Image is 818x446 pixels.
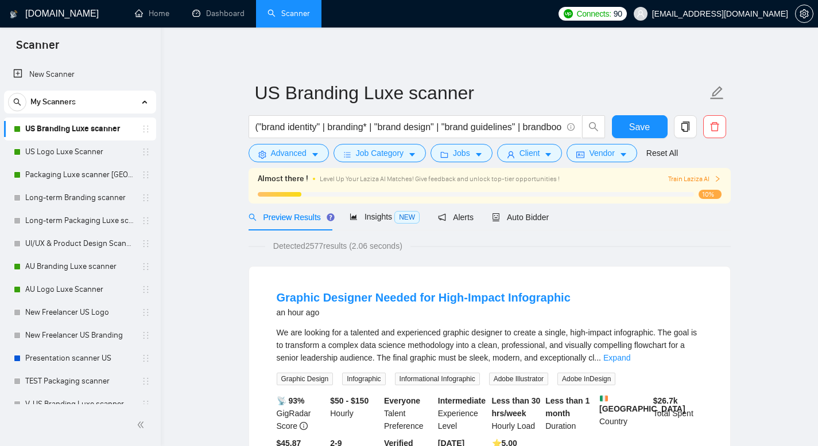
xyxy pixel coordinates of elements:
[382,394,436,432] div: Talent Preference
[141,308,150,317] span: holder
[453,147,470,159] span: Jobs
[492,213,549,222] span: Auto Bidder
[597,394,651,432] div: Country
[356,147,404,159] span: Job Category
[545,396,590,418] b: Less than 1 month
[192,9,245,18] a: dashboardDashboard
[619,150,627,159] span: caret-down
[277,396,305,405] b: 📡 93%
[25,209,134,232] a: Long-term Packaging Luxe scanner
[646,147,678,159] a: Reset All
[311,150,319,159] span: caret-down
[330,396,369,405] b: $50 - $150
[438,213,446,221] span: notification
[25,255,134,278] a: AU Branding Luxe scanner
[674,122,696,132] span: copy
[795,5,813,23] button: setting
[249,144,329,162] button: settingAdvancedcaret-down
[10,5,18,24] img: logo
[249,213,257,221] span: search
[271,147,307,159] span: Advanced
[25,140,134,163] a: US Logo Luxe Scanner
[651,394,705,432] div: Total Spent
[599,394,685,413] b: [GEOGRAPHIC_DATA]
[557,373,615,385] span: Adobe InDesign
[25,301,134,324] a: New Freelancer US Logo
[408,150,416,159] span: caret-down
[612,115,668,138] button: Save
[543,394,597,432] div: Duration
[653,396,678,405] b: $ 26.7k
[30,91,76,114] span: My Scanners
[141,354,150,363] span: holder
[489,373,548,385] span: Adobe Illustrator
[564,9,573,18] img: upwork-logo.png
[795,9,813,18] a: setting
[668,174,721,185] button: Train Laziza AI
[567,123,575,131] span: info-circle
[141,170,150,179] span: holder
[277,326,703,364] div: We are looking for a talented and experienced graphic designer to create a single, high-impact in...
[699,190,722,199] span: 10%
[343,150,351,159] span: bars
[334,144,426,162] button: barsJob Categorycaret-down
[492,396,541,418] b: Less than 30 hrs/week
[350,213,358,221] span: area-chart
[25,163,134,186] a: Packaging Luxe scanner [GEOGRAPHIC_DATA]
[328,394,382,432] div: Hourly
[265,240,410,252] span: Detected 2577 results (2.06 seconds)
[497,144,563,162] button: userClientcaret-down
[438,396,486,405] b: Intermediate
[582,115,605,138] button: search
[475,150,483,159] span: caret-down
[703,115,726,138] button: delete
[141,262,150,271] span: holder
[137,419,148,431] span: double-left
[492,213,500,221] span: robot
[8,93,26,111] button: search
[141,285,150,294] span: holder
[603,353,630,362] a: Expand
[704,122,726,132] span: delete
[583,122,604,132] span: search
[576,150,584,159] span: idcard
[25,347,134,370] a: Presentation scanner US
[141,147,150,157] span: holder
[350,212,420,221] span: Insights
[135,9,169,18] a: homeHome
[25,324,134,347] a: New Freelancer US Branding
[600,394,608,402] img: 🇮🇪
[436,394,490,432] div: Experience Level
[629,120,650,134] span: Save
[431,144,493,162] button: folderJobscaret-down
[13,63,147,86] a: New Scanner
[25,118,134,140] a: US Branding Luxe scanner
[141,216,150,225] span: holder
[25,278,134,301] a: AU Logo Luxe Scanner
[141,239,150,248] span: holder
[576,7,611,20] span: Connects:
[255,79,707,107] input: Scanner name...
[589,147,614,159] span: Vendor
[141,400,150,409] span: holder
[320,175,560,183] span: Level Up Your Laziza AI Matches! Give feedback and unlock top-tier opportunities !
[710,85,724,100] span: edit
[714,175,721,182] span: right
[141,124,150,134] span: holder
[395,373,480,385] span: Informational Infographic
[637,10,645,18] span: user
[567,144,637,162] button: idcardVendorcaret-down
[25,370,134,393] a: TEST Packaging scanner
[258,150,266,159] span: setting
[779,407,807,435] iframe: Intercom live chat
[25,232,134,255] a: UI/UX & Product Design Scanner
[544,150,552,159] span: caret-down
[440,150,448,159] span: folder
[325,212,336,222] div: Tooltip anchor
[520,147,540,159] span: Client
[277,306,571,319] div: an hour ago
[394,211,420,224] span: NEW
[141,377,150,386] span: holder
[438,213,474,222] span: Alerts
